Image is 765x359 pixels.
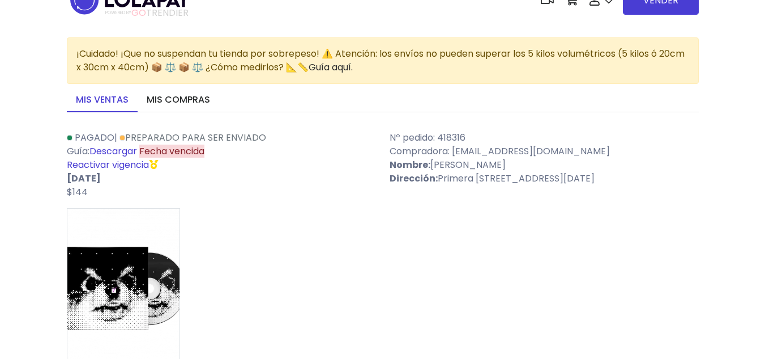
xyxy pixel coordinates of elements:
a: Descargar [89,145,137,158]
a: Mis ventas [67,88,138,112]
span: GO [131,6,146,19]
a: Preparado para ser enviado [119,131,266,144]
a: Guía aquí. [309,61,353,74]
p: Compradora: [EMAIL_ADDRESS][DOMAIN_NAME] [390,145,699,158]
a: Reactivar vigencia [67,158,149,171]
strong: Dirección: [390,172,438,185]
span: Fecha vencida [139,145,204,158]
p: [PERSON_NAME] [390,158,699,172]
p: Primera [STREET_ADDRESS][DATE] [390,172,699,185]
p: [DATE] [67,172,376,185]
i: Feature Lolapay Pro [149,160,158,169]
p: Nº pedido: 418316 [390,131,699,145]
a: Mis compras [138,88,219,112]
strong: Nombre: [390,158,430,171]
span: POWERED BY [105,10,131,16]
span: $144 [67,185,88,198]
span: ¡Cuidado! ¡Que no suspendan tu tienda por sobrepeso! ⚠️ Atención: los envíos no pueden superar lo... [76,47,685,74]
span: TRENDIER [105,8,189,18]
div: | Guía: [60,131,383,199]
span: Pagado [75,131,114,144]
